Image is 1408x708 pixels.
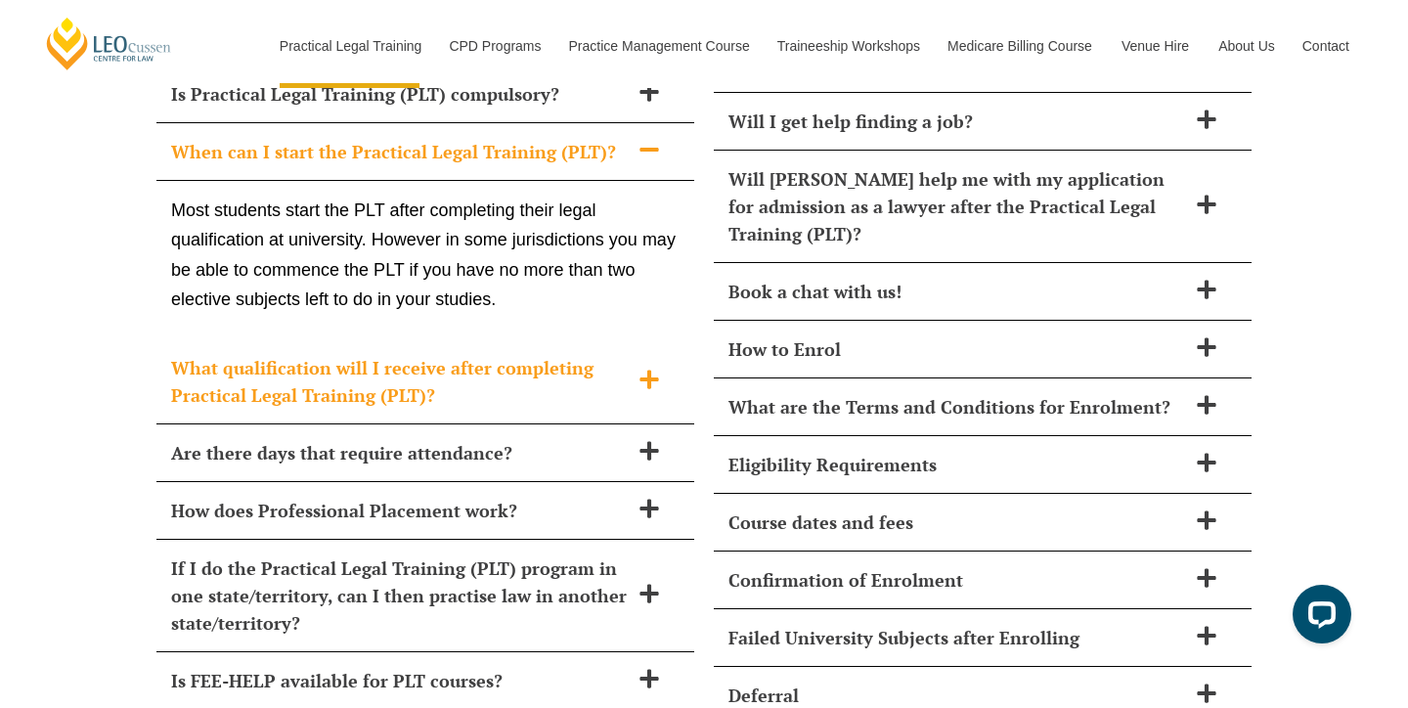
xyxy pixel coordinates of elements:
p: Most students start the PLT after completing their legal qualification at university. However in ... [171,196,680,315]
a: About Us [1204,4,1288,88]
iframe: LiveChat chat widget [1277,577,1359,659]
a: Practice Management Course [554,4,763,88]
a: Contact [1288,4,1364,88]
h2: If I do the Practical Legal Training (PLT) program in one state/territory, can I then practise la... [171,554,629,637]
h2: How to Enrol [728,335,1186,363]
h2: Confirmation of Enrolment [728,566,1186,594]
h2: Will I get help finding a job? [728,108,1186,135]
h2: What qualification will I receive after completing Practical Legal Training (PLT)? [171,354,629,409]
h2: How does Professional Placement work? [171,497,629,524]
a: CPD Programs [434,4,553,88]
a: Venue Hire [1107,4,1204,88]
a: Practical Legal Training [265,4,435,88]
h2: When can I start the Practical Legal Training (PLT)? [171,138,629,165]
h2: What are the Terms and Conditions for Enrolment? [728,393,1186,420]
h2: Are there days that require attendance? [171,439,629,466]
h2: Eligibility Requirements [728,451,1186,478]
h2: Is FEE-HELP available for PLT courses? [171,667,629,694]
h2: Will [PERSON_NAME] help me with my application for admission as a lawyer after the Practical Lega... [728,165,1186,247]
h2: Failed University Subjects after Enrolling [728,624,1186,651]
h2: Is Practical Legal Training (PLT) compulsory? [171,80,629,108]
h2: Book a chat with us! [728,278,1186,305]
a: Medicare Billing Course [933,4,1107,88]
h2: Course dates and fees [728,509,1186,536]
a: Traineeship Workshops [763,4,933,88]
a: [PERSON_NAME] Centre for Law [44,16,174,71]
